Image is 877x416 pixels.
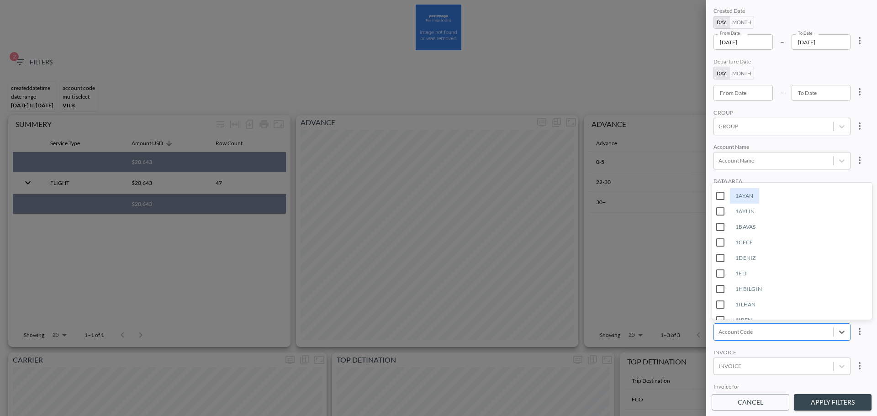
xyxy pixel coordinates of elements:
[729,67,754,79] button: Month
[851,32,869,50] button: more
[730,235,759,250] div: 1CECE
[730,266,752,281] div: 1ELI
[720,30,740,36] label: From Date
[780,36,784,47] p: –
[730,219,761,235] div: 1BAVAS
[730,312,759,328] div: 1IREM
[713,67,729,79] button: Day
[713,7,870,50] div: 2025-01-012025-08-17
[792,85,851,100] input: YYYY-MM-DD
[794,394,872,411] button: Apply Filters
[713,58,851,67] div: Departure Date
[713,383,851,392] div: Invoice for
[730,204,761,219] div: 1AYLIN
[713,143,851,152] div: Account Name
[713,349,851,358] div: INVOICE
[713,16,729,29] button: Day
[851,83,869,101] button: more
[851,357,869,375] button: more
[780,87,784,97] p: –
[851,117,869,135] button: more
[730,250,761,266] div: 1DENIZ
[798,30,813,36] label: To Date
[713,34,773,50] input: YYYY-MM-DD
[730,297,761,312] div: 1ILHAN
[730,188,759,204] div: 1AYAN
[713,178,851,186] div: DATA AREA
[712,394,789,411] button: Cancel
[851,151,869,169] button: more
[792,34,851,50] input: YYYY-MM-DD
[729,16,754,29] button: Month
[713,7,851,16] div: Created Date
[730,281,767,297] div: 1HBILGIN
[713,109,851,118] div: GROUP
[713,85,773,100] input: YYYY-MM-DD
[851,322,869,341] button: more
